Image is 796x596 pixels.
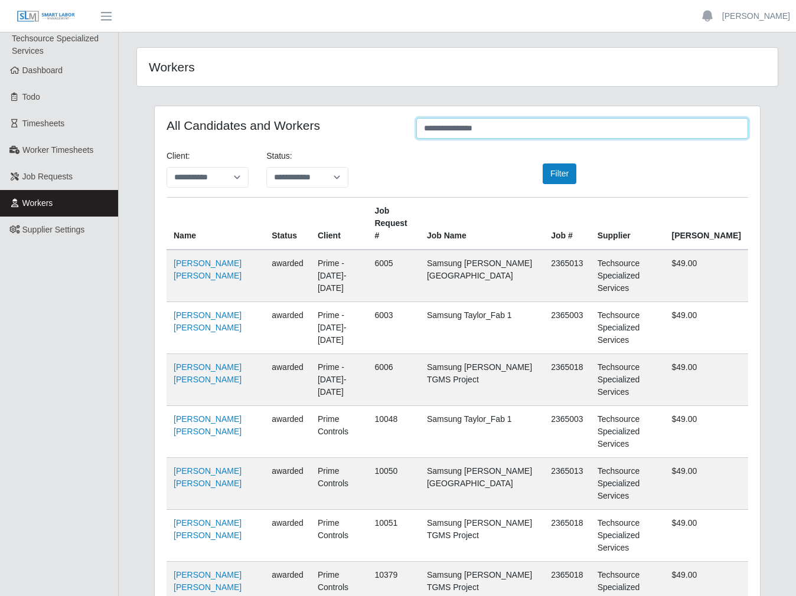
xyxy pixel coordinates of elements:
[311,354,368,406] td: Prime - [DATE]-[DATE]
[367,302,419,354] td: 6003
[174,466,242,488] a: [PERSON_NAME] [PERSON_NAME]
[149,60,396,74] h4: Workers
[591,406,665,458] td: Techsource Specialized Services
[22,66,63,75] span: Dashboard
[22,145,93,155] span: Worker Timesheets
[420,406,544,458] td: Samsung Taylor_Fab 1
[665,406,749,458] td: $49.00
[265,250,311,302] td: awarded
[591,250,665,302] td: Techsource Specialized Services
[420,250,544,302] td: Samsung [PERSON_NAME][GEOGRAPHIC_DATA]
[167,198,265,250] th: Name
[22,92,40,101] span: Todo
[367,250,419,302] td: 6005
[722,10,790,22] a: [PERSON_NAME]
[544,302,591,354] td: 2365003
[167,118,399,133] h4: All Candidates and Workers
[174,570,242,592] a: [PERSON_NAME] [PERSON_NAME]
[544,354,591,406] td: 2365018
[311,458,368,510] td: Prime Controls
[544,510,591,562] td: 2365018
[265,510,311,562] td: awarded
[544,406,591,458] td: 2365003
[367,354,419,406] td: 6006
[591,510,665,562] td: Techsource Specialized Services
[367,406,419,458] td: 10048
[591,458,665,510] td: Techsource Specialized Services
[22,119,65,128] span: Timesheets
[266,150,292,162] label: Status:
[174,414,242,436] a: [PERSON_NAME] [PERSON_NAME]
[420,458,544,510] td: Samsung [PERSON_NAME][GEOGRAPHIC_DATA]
[311,406,368,458] td: Prime Controls
[544,250,591,302] td: 2365013
[591,198,665,250] th: Supplier
[174,310,242,332] a: [PERSON_NAME] [PERSON_NAME]
[591,354,665,406] td: Techsource Specialized Services
[265,458,311,510] td: awarded
[544,458,591,510] td: 2365013
[311,510,368,562] td: Prime Controls
[311,302,368,354] td: Prime - [DATE]-[DATE]
[665,198,749,250] th: [PERSON_NAME]
[544,198,591,250] th: Job #
[265,302,311,354] td: awarded
[174,362,242,384] a: [PERSON_NAME] [PERSON_NAME]
[665,302,749,354] td: $49.00
[22,198,53,208] span: Workers
[311,198,368,250] th: Client
[265,354,311,406] td: awarded
[174,258,242,280] a: [PERSON_NAME] [PERSON_NAME]
[665,250,749,302] td: $49.00
[22,225,85,234] span: Supplier Settings
[543,163,576,184] button: Filter
[665,354,749,406] td: $49.00
[420,198,544,250] th: Job Name
[367,458,419,510] td: 10050
[665,458,749,510] td: $49.00
[420,354,544,406] td: Samsung [PERSON_NAME] TGMS Project
[367,198,419,250] th: Job Request #
[174,518,242,540] a: [PERSON_NAME] [PERSON_NAME]
[591,302,665,354] td: Techsource Specialized Services
[311,250,368,302] td: Prime - [DATE]-[DATE]
[665,510,749,562] td: $49.00
[265,406,311,458] td: awarded
[17,10,76,23] img: SLM Logo
[420,302,544,354] td: Samsung Taylor_Fab 1
[22,172,73,181] span: Job Requests
[12,34,99,55] span: Techsource Specialized Services
[367,510,419,562] td: 10051
[167,150,190,162] label: Client:
[265,198,311,250] th: Status
[420,510,544,562] td: Samsung [PERSON_NAME] TGMS Project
